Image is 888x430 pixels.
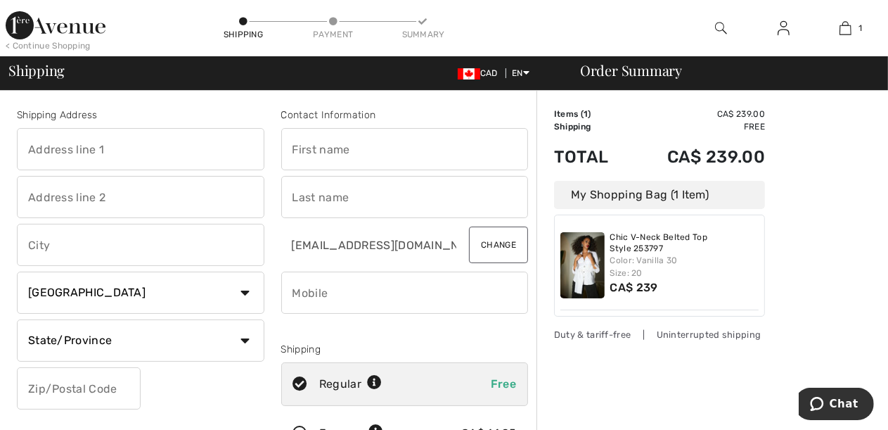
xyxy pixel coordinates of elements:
[458,68,503,78] span: CAD
[281,128,529,170] input: First name
[6,11,105,39] img: 1ère Avenue
[715,20,727,37] img: search the website
[610,281,658,294] span: CA$ 239
[610,254,759,279] div: Color: Vanilla 30 Size: 20
[858,22,862,34] span: 1
[766,20,801,37] a: Sign In
[629,120,765,133] td: Free
[402,28,444,41] div: Summary
[560,232,605,298] img: Chic V-Neck Belted Top Style 253797
[6,39,91,52] div: < Continue Shopping
[17,108,264,122] div: Shipping Address
[458,68,480,80] img: Canadian Dollar
[816,20,876,37] a: 1
[839,20,851,37] img: My Bag
[610,232,759,254] a: Chic V-Neck Belted Top Style 253797
[281,342,529,357] div: Shipping
[629,108,765,120] td: CA$ 239.00
[17,128,264,170] input: Address line 1
[554,108,629,120] td: Items ( )
[8,63,65,77] span: Shipping
[629,133,765,181] td: CA$ 239.00
[281,224,458,266] input: E-mail
[17,176,264,218] input: Address line 2
[281,176,529,218] input: Last name
[512,68,529,78] span: EN
[281,108,529,122] div: Contact Information
[554,120,629,133] td: Shipping
[222,28,264,41] div: Shipping
[319,376,382,393] div: Regular
[584,109,588,119] span: 1
[799,388,874,423] iframe: Opens a widget where you can chat to one of our agents
[554,181,765,209] div: My Shopping Bag (1 Item)
[491,377,516,391] span: Free
[554,133,629,181] td: Total
[17,367,141,410] input: Zip/Postal Code
[312,28,354,41] div: Payment
[563,63,880,77] div: Order Summary
[554,328,765,341] div: Duty & tariff-free | Uninterrupted shipping
[281,272,529,314] input: Mobile
[469,227,528,263] button: Change
[778,20,790,37] img: My Info
[17,224,264,266] input: City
